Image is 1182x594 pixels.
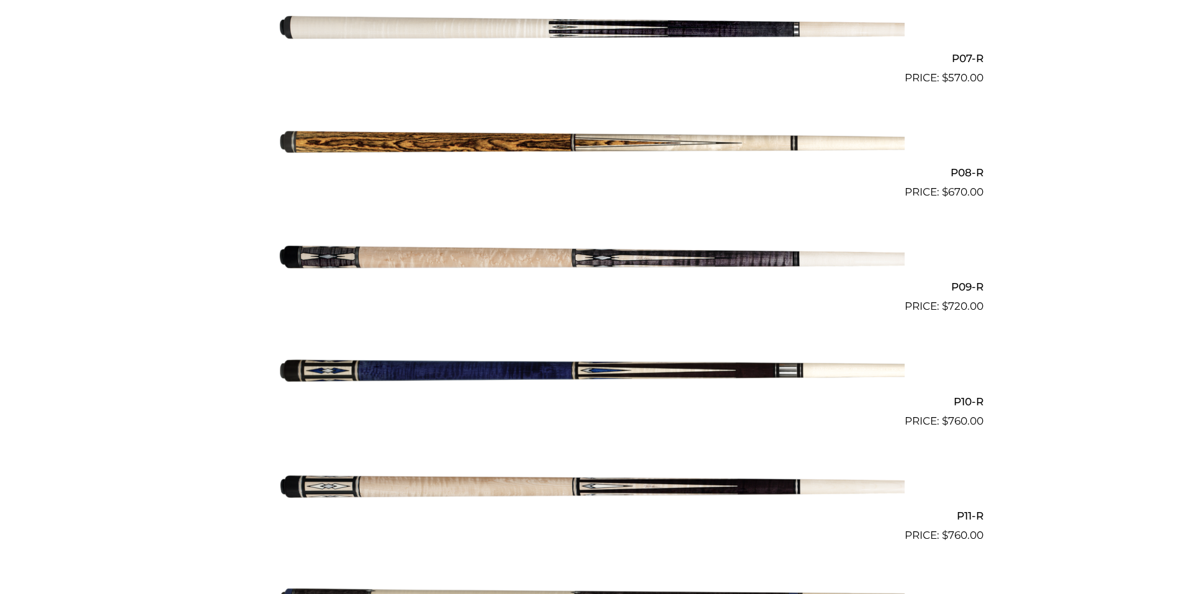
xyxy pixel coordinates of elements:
[278,434,905,539] img: P11-R
[942,529,983,541] bdi: 760.00
[199,434,983,544] a: P11-R $760.00
[942,300,948,312] span: $
[942,415,948,427] span: $
[199,161,983,184] h2: P08-R
[942,529,948,541] span: $
[199,91,983,200] a: P08-R $670.00
[278,205,905,310] img: P09-R
[942,71,948,84] span: $
[942,415,983,427] bdi: 760.00
[199,505,983,528] h2: P11-R
[942,300,983,312] bdi: 720.00
[199,390,983,413] h2: P10-R
[199,47,983,70] h2: P07-R
[278,320,905,424] img: P10-R
[942,71,983,84] bdi: 570.00
[199,320,983,429] a: P10-R $760.00
[278,91,905,196] img: P08-R
[199,276,983,299] h2: P09-R
[942,186,948,198] span: $
[199,205,983,315] a: P09-R $720.00
[942,186,983,198] bdi: 670.00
